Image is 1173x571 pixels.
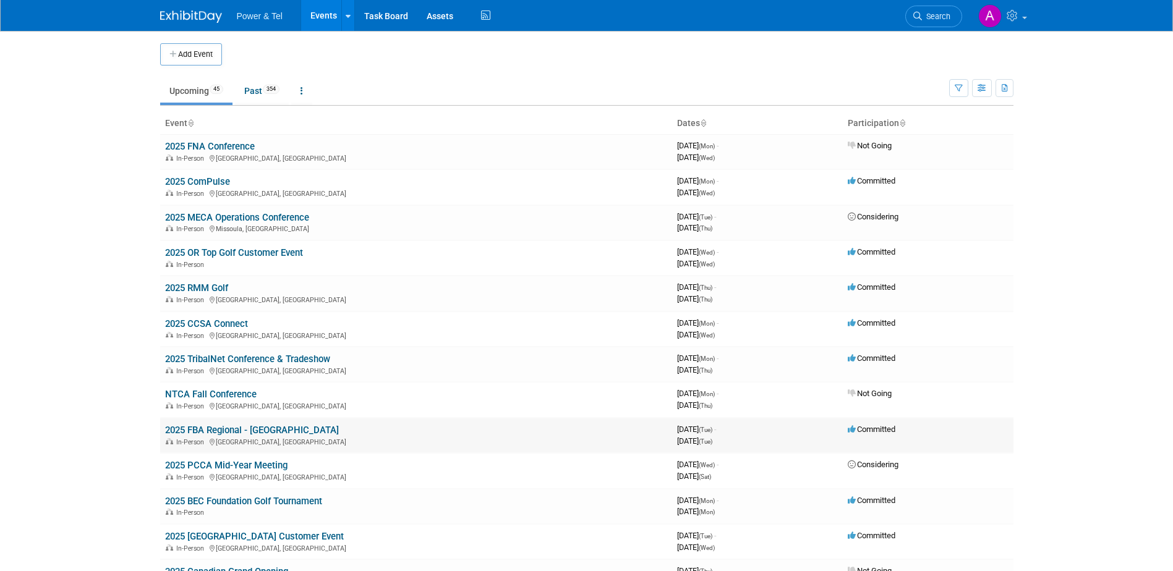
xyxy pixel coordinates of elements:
[166,154,173,161] img: In-Person Event
[699,178,715,185] span: (Mon)
[848,531,895,540] span: Committed
[677,212,716,221] span: [DATE]
[714,425,716,434] span: -
[187,118,194,128] a: Sort by Event Name
[176,190,208,198] span: In-Person
[165,543,667,552] div: [GEOGRAPHIC_DATA], [GEOGRAPHIC_DATA]
[677,507,715,516] span: [DATE]
[699,462,715,468] span: (Wed)
[848,247,895,256] span: Committed
[677,436,712,446] span: [DATE]
[165,353,330,365] a: 2025 TribalNet Conference & Tradeshow
[677,531,716,540] span: [DATE]
[677,282,716,292] span: [DATE]
[699,473,711,480] span: (Sat)
[699,296,712,303] span: (Thu)
[165,496,322,507] a: 2025 BEC Foundation Golf Tournament
[717,389,719,398] span: -
[699,497,715,504] span: (Mon)
[848,176,895,185] span: Committed
[714,212,716,221] span: -
[160,11,222,23] img: ExhibitDay
[699,143,715,150] span: (Mon)
[699,154,715,161] span: (Wed)
[848,389,892,398] span: Not Going
[165,141,255,152] a: 2025 FNA Conference
[848,496,895,505] span: Committed
[848,141,892,150] span: Not Going
[699,284,712,291] span: (Thu)
[176,438,208,446] span: In-Person
[165,282,228,294] a: 2025 RMM Golf
[717,318,719,328] span: -
[699,332,715,339] span: (Wed)
[699,509,715,515] span: (Mon)
[848,460,898,469] span: Considering
[166,225,173,231] img: In-Person Event
[699,225,712,232] span: (Thu)
[176,332,208,340] span: In-Person
[176,509,208,517] span: In-Person
[922,12,950,21] span: Search
[717,141,719,150] span: -
[263,85,279,94] span: 354
[166,509,173,515] img: In-Person Event
[672,113,843,134] th: Dates
[677,496,719,505] span: [DATE]
[176,544,208,552] span: In-Person
[237,11,283,21] span: Power & Tel
[714,282,716,292] span: -
[176,225,208,233] span: In-Person
[165,188,667,198] div: [GEOGRAPHIC_DATA], [GEOGRAPHIC_DATA]
[165,318,248,329] a: 2025 CCSA Connect
[176,367,208,375] span: In-Person
[165,294,667,304] div: [GEOGRAPHIC_DATA], [GEOGRAPHIC_DATA]
[166,544,173,551] img: In-Person Event
[699,426,712,433] span: (Tue)
[176,296,208,304] span: In-Person
[176,261,208,269] span: In-Person
[848,282,895,292] span: Committed
[978,4,1002,28] img: Alina Dorion
[210,85,223,94] span: 45
[699,391,715,397] span: (Mon)
[699,320,715,327] span: (Mon)
[699,249,715,256] span: (Wed)
[677,247,719,256] span: [DATE]
[677,153,715,162] span: [DATE]
[165,153,667,163] div: [GEOGRAPHIC_DATA], [GEOGRAPHIC_DATA]
[677,330,715,339] span: [DATE]
[677,188,715,197] span: [DATE]
[677,176,719,185] span: [DATE]
[166,438,173,444] img: In-Person Event
[166,367,173,373] img: In-Person Event
[677,353,719,363] span: [DATE]
[848,318,895,328] span: Committed
[848,212,898,221] span: Considering
[165,472,667,481] div: [GEOGRAPHIC_DATA], [GEOGRAPHIC_DATA]
[176,402,208,410] span: In-Person
[160,43,222,66] button: Add Event
[677,259,715,268] span: [DATE]
[677,318,719,328] span: [DATE]
[717,353,719,363] span: -
[166,296,173,302] img: In-Person Event
[160,79,232,103] a: Upcoming45
[677,425,716,434] span: [DATE]
[717,176,719,185] span: -
[677,543,715,552] span: [DATE]
[843,113,1013,134] th: Participation
[677,389,719,398] span: [DATE]
[717,247,719,256] span: -
[176,473,208,481] span: In-Person
[165,436,667,446] div: [GEOGRAPHIC_DATA], [GEOGRAPHIC_DATA]
[165,531,344,542] a: 2025 [GEOGRAPHIC_DATA] Customer Event
[165,223,667,233] div: Missoula, [GEOGRAPHIC_DATA]
[677,294,712,303] span: [DATE]
[714,531,716,540] span: -
[699,438,712,445] span: (Tue)
[848,353,895,363] span: Committed
[677,365,712,374] span: [DATE]
[699,367,712,374] span: (Thu)
[166,402,173,408] img: In-Person Event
